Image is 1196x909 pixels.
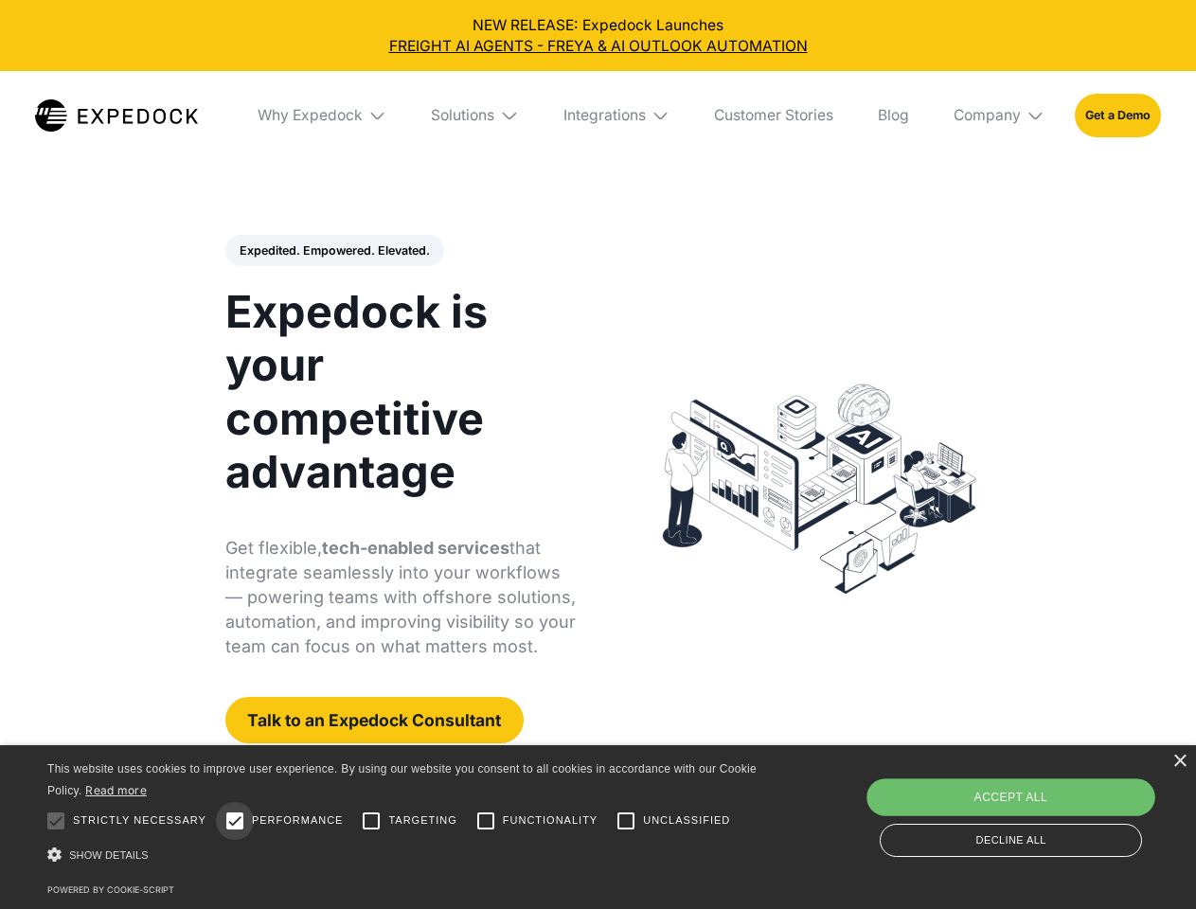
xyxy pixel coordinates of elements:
[881,704,1196,909] iframe: Chat Widget
[938,71,1060,160] div: Company
[1075,94,1161,136] a: Get a Demo
[643,812,730,829] span: Unclassified
[388,812,456,829] span: Targeting
[417,71,534,160] div: Solutions
[225,536,577,659] p: Get flexible, that integrate seamlessly into your workflows — powering teams with offshore soluti...
[863,71,923,160] a: Blog
[15,36,1182,57] a: FREIGHT AI AGENTS - FREYA & AI OUTLOOK AUTOMATION
[548,71,685,160] div: Integrations
[242,71,402,160] div: Why Expedock
[699,71,848,160] a: Customer Stories
[322,538,509,558] strong: tech-enabled services
[258,106,363,125] div: Why Expedock
[252,812,344,829] span: Performance
[69,849,149,861] span: Show details
[431,106,494,125] div: Solutions
[563,106,646,125] div: Integrations
[73,812,206,829] span: Strictly necessary
[225,697,524,743] a: Talk to an Expedock Consultant
[503,812,598,829] span: Functionality
[47,843,763,868] div: Show details
[47,884,174,895] a: Powered by cookie-script
[15,15,1182,57] div: NEW RELEASE: Expedock Launches
[866,778,1154,816] div: Accept all
[47,762,757,797] span: This website uses cookies to improve user experience. By using our website you consent to all coo...
[954,106,1021,125] div: Company
[225,285,577,498] h1: Expedock is your competitive advantage
[85,783,147,797] a: Read more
